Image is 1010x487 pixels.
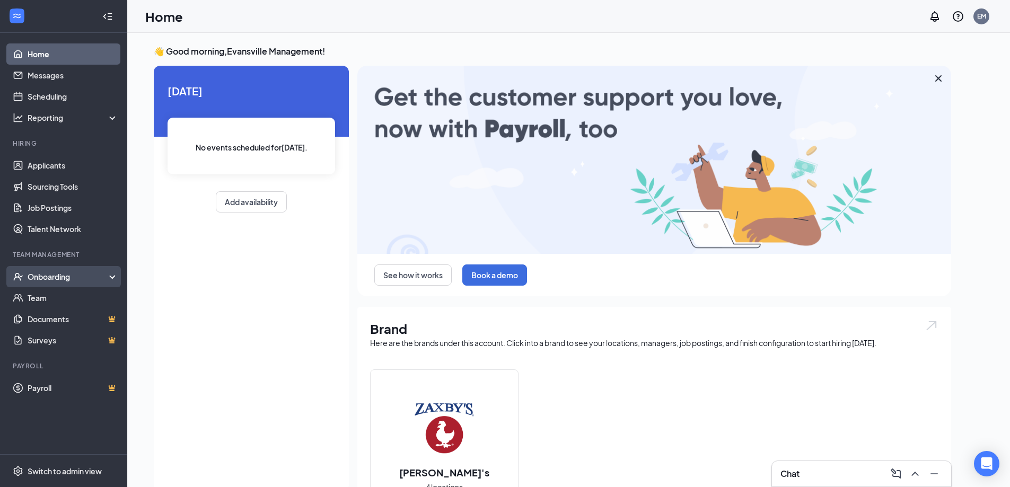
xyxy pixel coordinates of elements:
a: Talent Network [28,218,118,240]
button: Add availability [216,191,287,212]
div: Onboarding [28,271,109,282]
div: Here are the brands under this account. Click into a brand to see your locations, managers, job p... [370,338,938,348]
h1: Home [145,7,183,25]
h2: [PERSON_NAME]'s [389,466,500,479]
a: Scheduling [28,86,118,107]
div: Open Intercom Messenger [974,451,999,476]
h3: 👋 Good morning, Evansville Management ! [154,46,951,57]
a: Home [28,43,118,65]
a: Sourcing Tools [28,176,118,197]
a: Team [28,287,118,308]
img: Zaxby's [410,394,478,462]
svg: WorkstreamLogo [12,11,22,21]
a: SurveysCrown [28,330,118,351]
div: Switch to admin view [28,466,102,476]
a: Messages [28,65,118,86]
div: Payroll [13,361,116,370]
svg: Notifications [928,10,941,23]
svg: Cross [932,72,945,85]
button: Minimize [926,465,943,482]
a: Job Postings [28,197,118,218]
svg: QuestionInfo [952,10,964,23]
svg: Minimize [928,467,941,480]
svg: Analysis [13,112,23,123]
svg: ChevronUp [909,467,921,480]
div: Team Management [13,250,116,259]
button: ChevronUp [907,465,924,482]
svg: ComposeMessage [890,467,902,480]
button: See how it works [374,264,452,286]
div: Reporting [28,112,119,123]
span: No events scheduled for [DATE] . [196,141,308,153]
img: payroll-large.gif [357,66,951,254]
svg: Collapse [102,11,113,22]
button: Book a demo [462,264,527,286]
div: Hiring [13,139,116,148]
svg: Settings [13,466,23,476]
span: [DATE] [168,83,335,99]
div: EM [977,12,986,21]
a: DocumentsCrown [28,308,118,330]
a: Applicants [28,155,118,176]
h3: Chat [780,468,800,480]
img: open.6027fd2a22e1237b5b06.svg [925,320,938,332]
svg: UserCheck [13,271,23,282]
h1: Brand [370,320,938,338]
a: PayrollCrown [28,377,118,399]
button: ComposeMessage [888,465,904,482]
